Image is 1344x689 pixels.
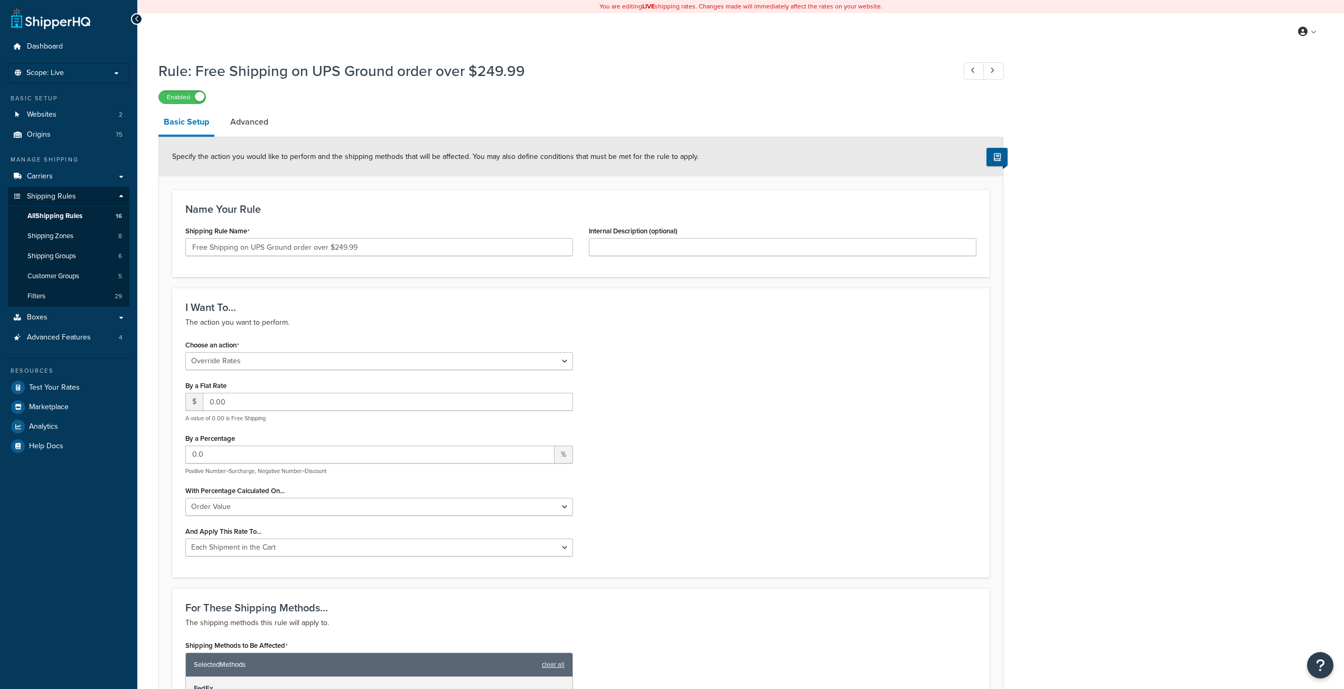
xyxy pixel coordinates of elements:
label: Internal Description (optional) [589,227,678,235]
a: Origins75 [8,125,129,145]
span: 5 [118,272,122,281]
label: And Apply This Rate To... [185,527,261,535]
a: Advanced Features4 [8,328,129,347]
span: Selected Methods [194,657,537,672]
label: By a Percentage [185,435,235,442]
span: Advanced Features [27,333,91,342]
span: Boxes [27,313,48,322]
span: 16 [116,212,122,221]
a: Customer Groups5 [8,267,129,286]
span: Origins [27,130,51,139]
h3: For These Shipping Methods... [185,602,976,614]
span: Analytics [29,422,58,431]
span: Websites [27,110,57,119]
span: $ [185,393,203,411]
label: Shipping Rule Name [185,227,250,235]
label: Choose an action [185,341,239,350]
li: Shipping Groups [8,247,129,266]
label: Shipping Methods to Be Affected [185,641,288,650]
button: Open Resource Center [1307,652,1333,678]
span: Customer Groups [27,272,79,281]
li: Origins [8,125,129,145]
button: Show Help Docs [986,148,1008,166]
span: Shipping Groups [27,252,76,261]
p: Positive Number=Surcharge, Negative Number=Discount [185,467,573,475]
h3: I Want To... [185,301,976,313]
h3: Name Your Rule [185,203,976,215]
div: Resources [8,366,129,375]
a: Analytics [8,417,129,436]
label: Enabled [159,91,205,103]
a: Websites2 [8,105,129,125]
a: Next Record [983,62,1004,80]
a: Shipping Rules [8,187,129,206]
label: By a Flat Rate [185,382,227,390]
b: LIVE [642,2,655,11]
span: 8 [118,232,122,241]
p: The action you want to perform. [185,316,976,329]
span: 29 [115,292,122,301]
span: Marketplace [29,403,69,412]
p: The shipping methods this rule will apply to. [185,617,976,629]
a: Marketplace [8,398,129,417]
span: % [554,446,573,464]
span: Carriers [27,172,53,181]
div: Basic Setup [8,94,129,103]
span: Filters [27,292,45,301]
a: AllShipping Rules16 [8,206,129,226]
a: Shipping Groups6 [8,247,129,266]
a: Advanced [225,109,274,135]
a: Previous Record [964,62,984,80]
span: All Shipping Rules [27,212,82,221]
h1: Rule: Free Shipping on UPS Ground order over $249.99 [158,61,944,81]
span: Specify the action you would like to perform and the shipping methods that will be affected. You ... [172,151,699,162]
span: Dashboard [27,42,63,51]
a: Boxes [8,308,129,327]
li: Websites [8,105,129,125]
a: Filters29 [8,287,129,306]
p: A value of 0.00 is Free Shipping [185,414,573,422]
div: Manage Shipping [8,155,129,164]
li: Customer Groups [8,267,129,286]
span: Shipping Zones [27,232,73,241]
a: Test Your Rates [8,378,129,397]
a: Dashboard [8,37,129,56]
a: Carriers [8,167,129,186]
li: Shipping Rules [8,187,129,307]
a: Shipping Zones8 [8,226,129,246]
span: Shipping Rules [27,192,76,201]
span: 75 [116,130,123,139]
a: Basic Setup [158,109,214,137]
span: Help Docs [29,442,63,451]
a: Help Docs [8,437,129,456]
a: clear all [542,657,565,672]
span: 6 [118,252,122,261]
li: Advanced Features [8,328,129,347]
span: 2 [119,110,123,119]
li: Filters [8,287,129,306]
span: Scope: Live [26,69,64,78]
span: Test Your Rates [29,383,80,392]
li: Shipping Zones [8,226,129,246]
label: With Percentage Calculated On... [185,487,285,495]
span: 4 [119,333,123,342]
